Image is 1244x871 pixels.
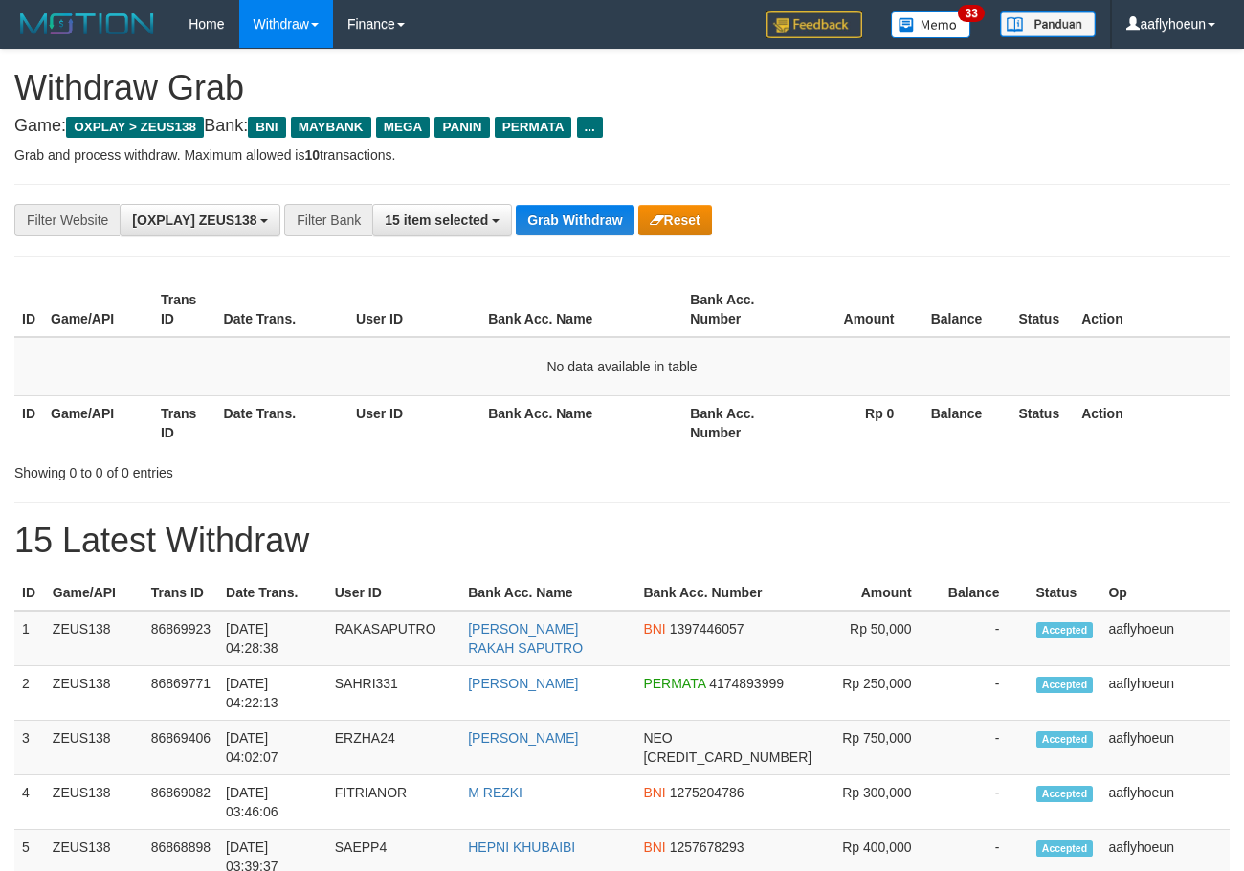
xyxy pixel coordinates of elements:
[120,204,280,236] button: [OXPLAY] ZEUS138
[385,212,488,228] span: 15 item selected
[670,621,744,636] span: Copy 1397446057 to clipboard
[1036,731,1094,748] span: Accepted
[14,522,1230,560] h1: 15 Latest Withdraw
[14,456,504,482] div: Showing 0 to 0 of 0 entries
[14,145,1230,165] p: Grab and process withdraw. Maximum allowed is transactions.
[670,839,744,855] span: Copy 1257678293 to clipboard
[1100,611,1230,666] td: aaflyhoeun
[1029,575,1101,611] th: Status
[941,575,1029,611] th: Balance
[327,666,461,721] td: SAHRI331
[327,721,461,775] td: ERZHA24
[1036,622,1094,638] span: Accepted
[372,204,512,236] button: 15 item selected
[14,204,120,236] div: Filter Website
[1100,575,1230,611] th: Op
[460,575,635,611] th: Bank Acc. Name
[14,775,45,830] td: 4
[43,282,153,337] th: Game/API
[218,666,327,721] td: [DATE] 04:22:13
[682,395,792,450] th: Bank Acc. Number
[468,621,583,656] a: [PERSON_NAME] RAKAH SAPUTRO
[14,282,43,337] th: ID
[348,395,480,450] th: User ID
[144,721,218,775] td: 86869406
[14,337,1230,396] td: No data available in table
[635,575,819,611] th: Bank Acc. Number
[516,205,633,235] button: Grab Withdraw
[348,282,480,337] th: User ID
[922,395,1011,450] th: Balance
[1100,666,1230,721] td: aaflyhoeun
[643,749,811,765] span: Copy 5859457206801469 to clipboard
[480,282,682,337] th: Bank Acc. Name
[958,5,984,22] span: 33
[304,147,320,163] strong: 10
[922,282,1011,337] th: Balance
[891,11,971,38] img: Button%20Memo.svg
[45,721,144,775] td: ZEUS138
[468,785,522,800] a: M REZKI
[819,575,940,611] th: Amount
[218,775,327,830] td: [DATE] 03:46:06
[132,212,256,228] span: [OXPLAY] ZEUS138
[248,117,285,138] span: BNI
[144,611,218,666] td: 86869923
[43,395,153,450] th: Game/API
[941,611,1029,666] td: -
[480,395,682,450] th: Bank Acc. Name
[14,721,45,775] td: 3
[1011,282,1074,337] th: Status
[153,395,216,450] th: Trans ID
[218,611,327,666] td: [DATE] 04:28:38
[66,117,204,138] span: OXPLAY > ZEUS138
[468,730,578,746] a: [PERSON_NAME]
[14,395,43,450] th: ID
[638,205,712,235] button: Reset
[144,666,218,721] td: 86869771
[941,721,1029,775] td: -
[819,721,940,775] td: Rp 750,000
[14,10,160,38] img: MOTION_logo.png
[643,621,665,636] span: BNI
[819,775,940,830] td: Rp 300,000
[284,204,372,236] div: Filter Bank
[1100,775,1230,830] td: aaflyhoeun
[819,666,940,721] td: Rp 250,000
[1100,721,1230,775] td: aaflyhoeun
[577,117,603,138] span: ...
[709,676,784,691] span: Copy 4174893999 to clipboard
[144,775,218,830] td: 86869082
[14,611,45,666] td: 1
[218,575,327,611] th: Date Trans.
[153,282,216,337] th: Trans ID
[434,117,489,138] span: PANIN
[819,611,940,666] td: Rp 50,000
[45,575,144,611] th: Game/API
[941,775,1029,830] td: -
[14,117,1230,136] h4: Game: Bank:
[643,839,665,855] span: BNI
[144,575,218,611] th: Trans ID
[1074,395,1230,450] th: Action
[792,282,923,337] th: Amount
[643,730,672,746] span: NEO
[1036,786,1094,802] span: Accepted
[14,69,1230,107] h1: Withdraw Grab
[1000,11,1096,37] img: panduan.png
[216,282,348,337] th: Date Trans.
[45,666,144,721] td: ZEUS138
[1036,677,1094,693] span: Accepted
[218,721,327,775] td: [DATE] 04:02:07
[682,282,792,337] th: Bank Acc. Number
[670,785,744,800] span: Copy 1275204786 to clipboard
[327,611,461,666] td: RAKASAPUTRO
[643,676,705,691] span: PERMATA
[468,839,575,855] a: HEPNI KHUBAIBI
[792,395,923,450] th: Rp 0
[643,785,665,800] span: BNI
[376,117,431,138] span: MEGA
[291,117,371,138] span: MAYBANK
[1074,282,1230,337] th: Action
[468,676,578,691] a: [PERSON_NAME]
